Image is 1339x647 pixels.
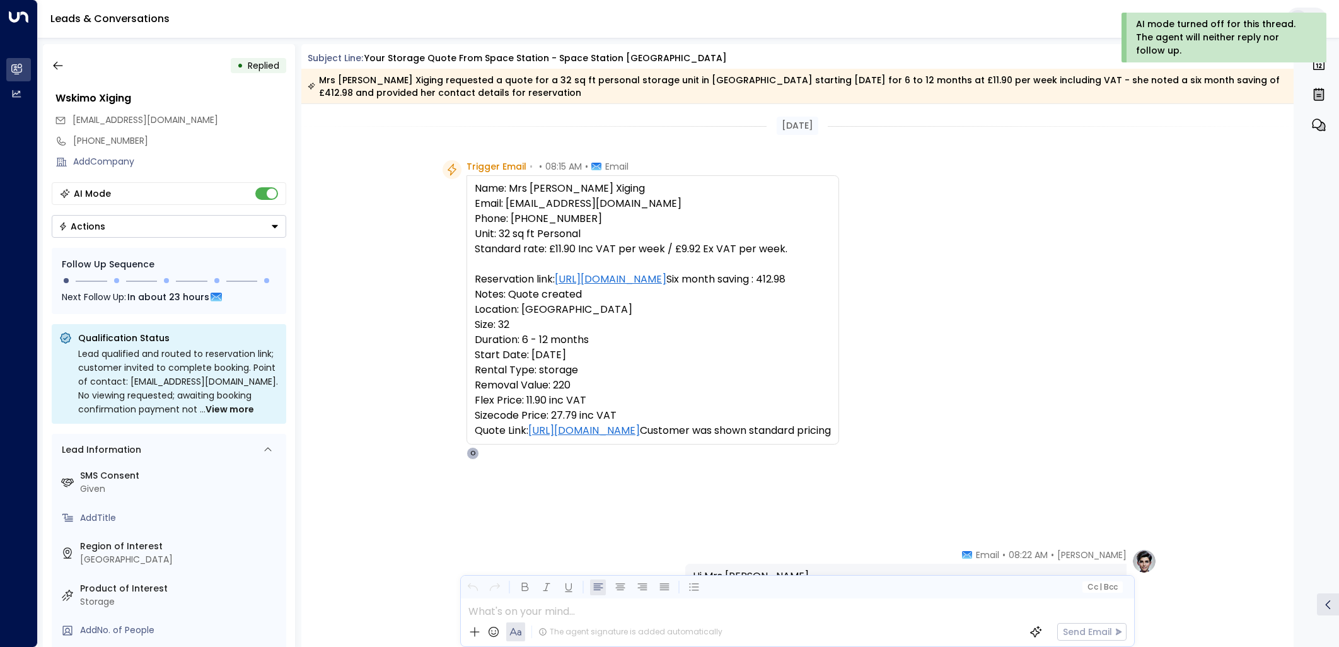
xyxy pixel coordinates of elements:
[59,221,105,232] div: Actions
[55,91,286,106] div: Wskimo Xiging
[528,423,640,438] a: [URL][DOMAIN_NAME]
[777,117,818,135] div: [DATE]
[1132,549,1157,574] img: profile-logo.png
[585,160,588,173] span: •
[1082,581,1122,593] button: Cc|Bcc
[74,187,111,200] div: AI Mode
[1057,549,1127,561] span: [PERSON_NAME]
[50,11,170,26] a: Leads & Conversations
[80,540,281,553] label: Region of Interest
[73,134,286,148] div: [PHONE_NUMBER]
[73,155,286,168] div: AddCompany
[80,595,281,609] div: Storage
[308,52,363,64] span: Subject Line:
[127,290,209,304] span: In about 23 hours
[555,272,666,287] a: [URL][DOMAIN_NAME]
[72,114,218,126] span: [EMAIL_ADDRESS][DOMAIN_NAME]
[465,580,480,595] button: Undo
[467,447,479,460] div: O
[467,160,526,173] span: Trigger Email
[62,258,276,271] div: Follow Up Sequence
[80,582,281,595] label: Product of Interest
[80,624,281,637] div: AddNo. of People
[538,626,722,638] div: The agent signature is added automatically
[1099,583,1102,592] span: |
[976,549,999,561] span: Email
[72,114,218,127] span: bxhdnofn@gmail.com
[308,74,1287,99] div: Mrs [PERSON_NAME] Xiging requested a quote for a 32 sq ft personal storage unit in [GEOGRAPHIC_DA...
[1136,18,1309,57] div: AI mode turned off for this thread. The agent will neither reply nor follow up.
[539,160,542,173] span: •
[475,181,831,438] pre: Name: Mrs [PERSON_NAME] Xiging Email: [EMAIL_ADDRESS][DOMAIN_NAME] Phone: [PHONE_NUMBER] Unit: 32...
[237,54,243,77] div: •
[530,160,533,173] span: •
[80,511,281,525] div: AddTitle
[364,52,727,65] div: Your storage quote from Space Station - Space Station [GEOGRAPHIC_DATA]
[62,290,276,304] div: Next Follow Up:
[206,402,254,416] span: View more
[1087,583,1117,592] span: Cc Bcc
[80,553,281,566] div: [GEOGRAPHIC_DATA]
[78,347,279,416] div: Lead qualified and routed to reservation link; customer invited to complete booking. Point of con...
[1002,549,1006,561] span: •
[487,580,502,595] button: Redo
[545,160,582,173] span: 08:15 AM
[57,443,141,457] div: Lead Information
[80,469,281,482] label: SMS Consent
[248,59,279,72] span: Replied
[78,332,279,344] p: Qualification Status
[605,160,629,173] span: Email
[52,215,286,238] button: Actions
[52,215,286,238] div: Button group with a nested menu
[1009,549,1048,561] span: 08:22 AM
[80,482,281,496] div: Given
[1051,549,1054,561] span: •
